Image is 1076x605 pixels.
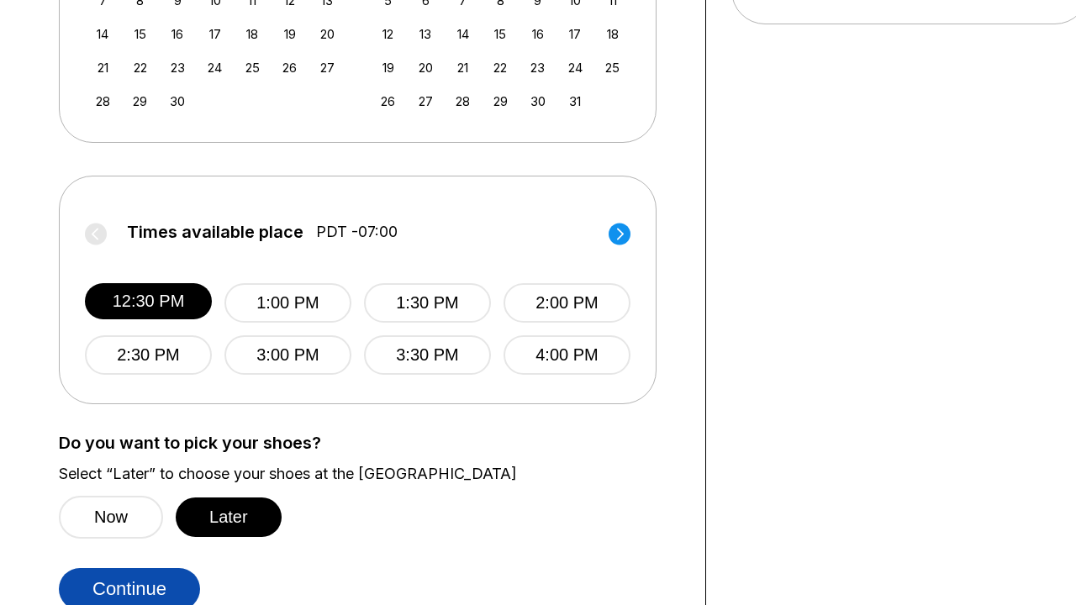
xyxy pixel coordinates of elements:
[489,56,512,79] div: Choose Wednesday, October 22nd, 2025
[504,335,630,375] button: 4:00 PM
[504,283,630,323] button: 2:00 PM
[241,56,264,79] div: Choose Thursday, September 25th, 2025
[526,56,549,79] div: Choose Thursday, October 23rd, 2025
[59,465,680,483] label: Select “Later” to choose your shoes at the [GEOGRAPHIC_DATA]
[489,90,512,113] div: Choose Wednesday, October 29th, 2025
[316,23,339,45] div: Choose Saturday, September 20th, 2025
[129,90,151,113] div: Choose Monday, September 29th, 2025
[414,23,437,45] div: Choose Monday, October 13th, 2025
[92,56,114,79] div: Choose Sunday, September 21st, 2025
[601,56,624,79] div: Choose Saturday, October 25th, 2025
[92,23,114,45] div: Choose Sunday, September 14th, 2025
[241,23,264,45] div: Choose Thursday, September 18th, 2025
[59,434,680,452] label: Do you want to pick your shoes?
[451,23,474,45] div: Choose Tuesday, October 14th, 2025
[564,56,587,79] div: Choose Friday, October 24th, 2025
[377,90,399,113] div: Choose Sunday, October 26th, 2025
[526,23,549,45] div: Choose Thursday, October 16th, 2025
[176,497,282,537] button: Later
[166,90,189,113] div: Choose Tuesday, September 30th, 2025
[364,283,491,323] button: 1:30 PM
[601,23,624,45] div: Choose Saturday, October 18th, 2025
[59,496,163,539] button: Now
[129,56,151,79] div: Choose Monday, September 22nd, 2025
[414,56,437,79] div: Choose Monday, October 20th, 2025
[316,223,398,241] span: PDT -07:00
[564,90,587,113] div: Choose Friday, October 31st, 2025
[85,283,212,319] button: 12:30 PM
[166,56,189,79] div: Choose Tuesday, September 23rd, 2025
[129,23,151,45] div: Choose Monday, September 15th, 2025
[278,56,301,79] div: Choose Friday, September 26th, 2025
[414,90,437,113] div: Choose Monday, October 27th, 2025
[92,90,114,113] div: Choose Sunday, September 28th, 2025
[166,23,189,45] div: Choose Tuesday, September 16th, 2025
[526,90,549,113] div: Choose Thursday, October 30th, 2025
[203,56,226,79] div: Choose Wednesday, September 24th, 2025
[224,283,351,323] button: 1:00 PM
[451,90,474,113] div: Choose Tuesday, October 28th, 2025
[316,56,339,79] div: Choose Saturday, September 27th, 2025
[85,335,212,375] button: 2:30 PM
[224,335,351,375] button: 3:00 PM
[203,23,226,45] div: Choose Wednesday, September 17th, 2025
[127,223,303,241] span: Times available place
[377,56,399,79] div: Choose Sunday, October 19th, 2025
[364,335,491,375] button: 3:30 PM
[451,56,474,79] div: Choose Tuesday, October 21st, 2025
[278,23,301,45] div: Choose Friday, September 19th, 2025
[489,23,512,45] div: Choose Wednesday, October 15th, 2025
[564,23,587,45] div: Choose Friday, October 17th, 2025
[377,23,399,45] div: Choose Sunday, October 12th, 2025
